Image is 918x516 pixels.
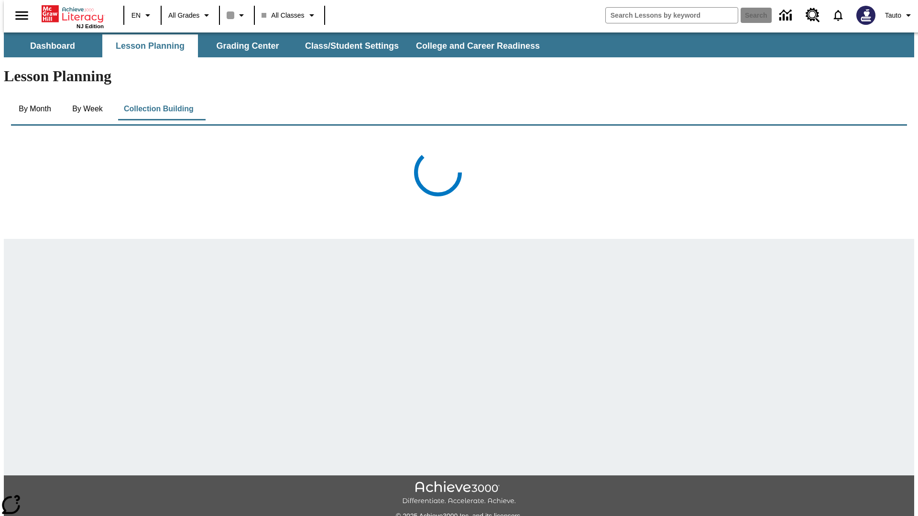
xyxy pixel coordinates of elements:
[11,97,59,120] button: By Month
[297,34,406,57] button: Class/Student Settings
[826,3,851,28] a: Notifications
[8,1,36,30] button: Open side menu
[4,32,914,57] div: SubNavbar
[42,4,104,23] a: Home
[258,7,321,24] button: Class: All Classes, Select your class
[127,7,158,24] button: Language: EN, Select a language
[774,2,800,29] a: Data Center
[64,97,111,120] button: By Week
[856,6,875,25] img: Avatar
[131,11,141,21] span: EN
[800,2,826,28] a: Resource Center, Will open in new tab
[402,481,516,505] img: Achieve3000 Differentiate Accelerate Achieve
[168,11,199,21] span: All Grades
[881,7,918,24] button: Profile/Settings
[606,8,738,23] input: search field
[164,7,216,24] button: Grade: All Grades, Select a grade
[4,67,914,85] h1: Lesson Planning
[42,3,104,29] div: Home
[851,3,881,28] button: Select a new avatar
[5,34,100,57] button: Dashboard
[262,11,304,21] span: All Classes
[200,34,295,57] button: Grading Center
[102,34,198,57] button: Lesson Planning
[116,97,201,120] button: Collection Building
[76,23,104,29] span: NJ Edition
[885,11,901,21] span: Tauto
[4,34,548,57] div: SubNavbar
[408,34,547,57] button: College and Career Readiness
